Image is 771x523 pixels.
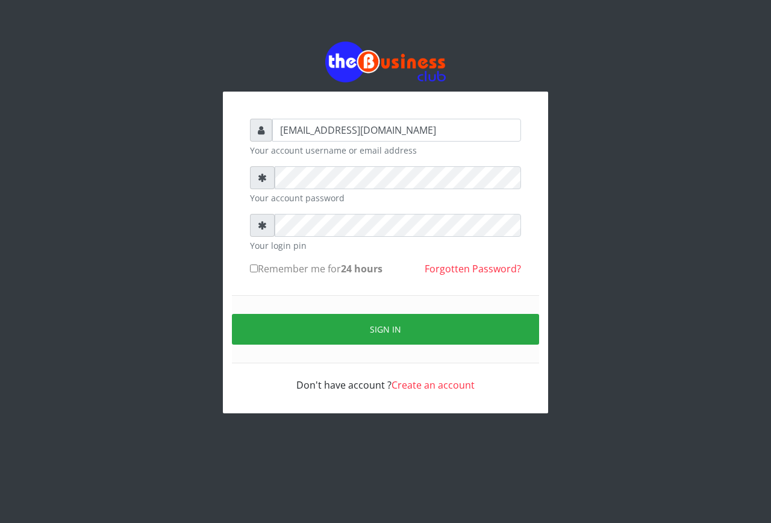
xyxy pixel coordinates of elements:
[250,261,382,276] label: Remember me for
[341,262,382,275] b: 24 hours
[232,314,539,345] button: Sign in
[425,262,521,275] a: Forgotten Password?
[250,192,521,204] small: Your account password
[250,144,521,157] small: Your account username or email address
[250,363,521,392] div: Don't have account ?
[250,265,258,272] input: Remember me for24 hours
[250,239,521,252] small: Your login pin
[392,378,475,392] a: Create an account
[272,119,521,142] input: Username or email address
